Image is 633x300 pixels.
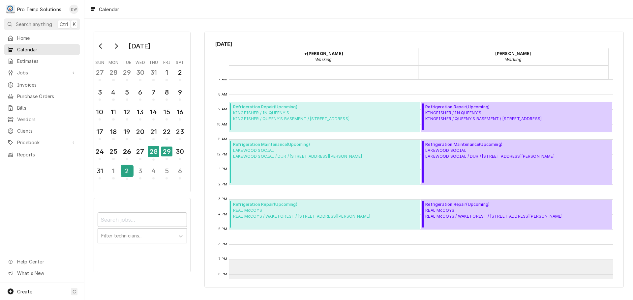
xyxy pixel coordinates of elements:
span: 8 PM [217,272,229,277]
span: 9 AM [217,107,229,112]
span: Create [17,289,32,294]
span: KINGFISHER / IN QUEENY'S KINGFISHER / QUEENY'S BASEMENT / [STREET_ADDRESS] [233,110,349,122]
span: Help Center [17,258,76,265]
div: 6 [175,166,185,176]
span: What's New [17,270,76,277]
span: Vendors [17,116,77,123]
span: Invoices [17,81,77,88]
div: Refrigeration Repair(Upcoming)KINGFISHER / IN QUEENY'SKINGFISHER / QUEENY'S BASEMENT / [STREET_AD... [421,102,613,132]
div: Pro Temp Solutions's Avatar [6,5,15,14]
button: Search anythingCtrlK [4,18,80,30]
div: [Service] Refrigeration Repair KINGFISHER / IN QUEENY'S KINGFISHER / QUEENY'S BASEMENT / 321 E Ch... [229,102,420,132]
span: REAL McCOYS REAL McCOYS / WAKE FOREST / [STREET_ADDRESS][PERSON_NAME] [233,207,370,219]
span: Refrigeration Repair ( Upcoming ) [233,104,349,110]
div: [Service] Refrigeration Repair REAL McCOYS REAL McCOYS / WAKE FOREST / 3325 Rogers Rd, Wake Fores... [421,200,613,230]
span: C [73,288,76,295]
span: Jobs [17,69,67,76]
div: 2 [121,165,133,177]
div: 2 [175,68,185,77]
div: 5 [122,87,132,97]
div: 29 [161,147,172,156]
span: Calendar [17,46,77,53]
th: Saturday [173,58,187,66]
span: Ctrl [60,21,68,28]
div: 24 [95,147,105,156]
div: 30 [175,147,185,156]
div: Pro Temp Solutions [17,6,61,13]
div: Refrigeration Repair(Upcoming)REAL McCOYSREAL McCOYS / WAKE FOREST / [STREET_ADDRESS][PERSON_NAME] [229,200,420,230]
a: Go to What's New [4,268,80,279]
th: Friday [160,58,173,66]
div: 31 [95,166,105,176]
a: Calendar [4,44,80,55]
div: 5 [162,166,172,176]
div: 11 [108,107,118,117]
span: 1 PM [218,167,229,172]
span: LAKEWOOD SOCIAL LAKEWOOD SOCIAL / DUR / [STREET_ADDRESS][PERSON_NAME] [233,148,362,159]
a: Bills [4,102,80,113]
div: 20 [135,127,145,137]
a: Clients [4,125,80,136]
span: Clients [17,127,77,134]
div: Dakota Williams - Working [418,48,608,65]
div: 18 [108,127,118,137]
button: Go to previous month [94,41,107,51]
span: 8 AM [217,92,229,97]
div: 21 [148,127,159,137]
span: Purchase Orders [17,93,77,100]
strong: [PERSON_NAME] [495,51,531,56]
span: Reports [17,151,77,158]
span: 3 PM [217,197,229,202]
span: 10 AM [215,122,229,127]
div: 6 [135,87,145,97]
div: 27 [135,147,145,156]
div: 12 [122,107,132,117]
em: Working [315,57,332,62]
div: Refrigeration Repair(Upcoming)REAL McCOYSREAL McCOYS / WAKE FOREST / [STREET_ADDRESS][PERSON_NAME] [421,200,613,230]
div: 1 [162,68,172,77]
div: DW [69,5,78,14]
th: Tuesday [120,58,134,66]
a: Estimates [4,56,80,67]
div: 23 [175,127,185,137]
a: Go to Jobs [4,67,80,78]
div: [Service] Refrigeration Repair REAL McCOYS REAL McCOYS / WAKE FOREST / 3325 Rogers Rd, Wake Fores... [229,200,420,230]
div: 8 [162,87,172,97]
div: [Service] Refrigeration Repair KINGFISHER / IN QUEENY'S KINGFISHER / QUEENY'S BASEMENT / 321 E Ch... [421,102,613,132]
span: [DATE] [215,40,613,48]
div: 4 [108,87,118,97]
span: Search anything [16,21,52,28]
div: P [6,5,15,14]
span: Refrigeration Maintenance ( Upcoming ) [233,142,362,148]
div: 15 [162,107,172,117]
a: Vendors [4,114,80,125]
div: 28 [108,68,118,77]
div: 1 [108,166,118,176]
div: 29 [122,68,132,77]
th: Monday [106,58,120,66]
button: Go to next month [109,41,123,51]
a: Reports [4,149,80,160]
span: Refrigeration Repair ( Upcoming ) [425,202,562,207]
span: 2 PM [217,182,229,187]
div: 14 [148,107,159,117]
input: Search jobs... [98,212,187,227]
span: Refrigeration Repair ( Upcoming ) [425,104,542,110]
span: 6 PM [217,242,229,247]
div: 25 [108,147,118,156]
div: Calendar Filters [98,206,187,250]
div: Refrigeration Maintenance(Upcoming)LAKEWOOD SOCIALLAKEWOOD SOCIAL / DUR / [STREET_ADDRESS][PERSON... [229,140,420,185]
div: 28 [148,146,159,157]
div: *Kevin Williams - Working [229,48,419,65]
div: 19 [122,127,132,137]
span: KINGFISHER / IN QUEENY'S KINGFISHER / QUEENY'S BASEMENT / [STREET_ADDRESS] [425,110,542,122]
div: 3 [135,166,145,176]
a: Purchase Orders [4,91,80,102]
span: Bills [17,104,77,111]
span: Home [17,35,77,41]
div: 13 [135,107,145,117]
div: Refrigeration Repair(Upcoming)KINGFISHER / IN QUEENY'SKINGFISHER / QUEENY'S BASEMENT / [STREET_AD... [229,102,420,132]
div: 26 [122,147,132,156]
div: 31 [148,68,159,77]
div: Dana Williams's Avatar [69,5,78,14]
